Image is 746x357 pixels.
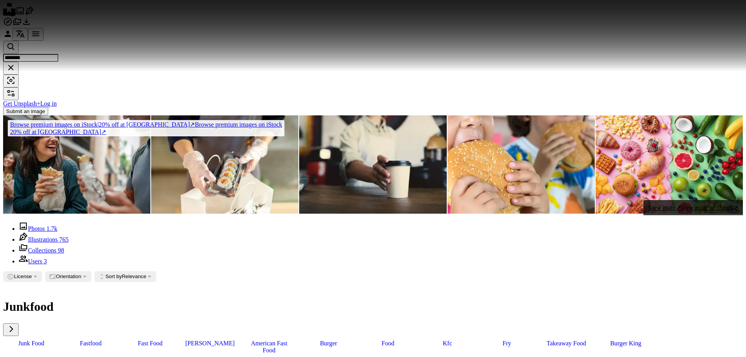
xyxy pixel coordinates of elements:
[22,21,31,28] a: Download History
[3,41,19,54] button: Search Unsplash
[44,258,47,265] span: 3
[3,323,19,336] button: scroll list to the right
[681,204,738,211] span: View more on iStock ↗
[40,100,57,107] a: Log in
[10,121,195,128] span: 20% off at [GEOGRAPHIC_DATA] ↗
[12,21,22,28] a: Collections
[25,10,34,17] a: Illustrations
[3,87,19,100] button: Filters
[105,273,122,279] span: Sort by
[598,336,654,351] a: burger king
[3,75,19,87] button: Visual search
[58,247,64,254] span: 98
[10,121,99,128] span: Browse premium images on iStock |
[3,41,743,87] form: Find visuals sitewide
[47,225,58,232] span: 1.7k
[12,28,28,41] button: Language
[3,300,743,314] h1: Junkfood
[3,271,42,282] button: License
[59,236,68,243] span: 765
[299,115,446,214] img: Barista, hands and coffee shop for POS, customer service, waitress and commerce or hospitality in...
[19,247,64,254] a: Collections 98
[28,28,44,41] button: Menu
[300,336,357,351] a: burger
[63,336,119,351] a: fastfood
[3,107,48,115] button: Submit an image
[3,115,150,214] img: Youth enjoy tasty street food while laughing and socializing in the vibrant streets of Sydney, Au...
[3,10,16,17] a: Home — Unsplash
[538,336,594,351] a: takeaway food
[56,273,81,279] span: Orientation
[448,115,595,214] img: Boy And Girl With Hamburgers
[94,271,156,282] button: Sort byRelevance
[45,271,91,282] button: Orientation
[3,62,19,75] button: Clear
[19,225,58,232] a: Photos 1.7k
[181,336,238,351] a: [PERSON_NAME]
[14,273,32,279] span: License
[648,204,681,211] span: View more ↗
[16,10,25,17] a: Photos
[643,200,743,215] a: View more↗View more on iStock↗
[479,336,535,351] a: fry
[360,336,416,351] a: food
[151,115,298,214] img: hand of a waitress filling take away box of sashimi and sushi, alternative activities of catering...
[19,236,68,243] a: Illustrations 765
[3,336,59,351] a: junk food
[3,115,289,141] a: Browse premium images on iStock|20% off at [GEOGRAPHIC_DATA]↗Browse premium images on iStock20% o...
[3,100,40,107] a: Get Unsplash+
[3,33,12,40] a: Log in / Sign up
[419,336,476,351] a: kfc
[19,258,47,265] a: Users 3
[596,115,743,214] img: Healthy and unhealthy food background from fruits and vegetables vs fast food, sweets and pastry ...
[3,21,12,28] a: Explore
[105,273,146,279] span: Relevance
[122,336,178,351] a: fast food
